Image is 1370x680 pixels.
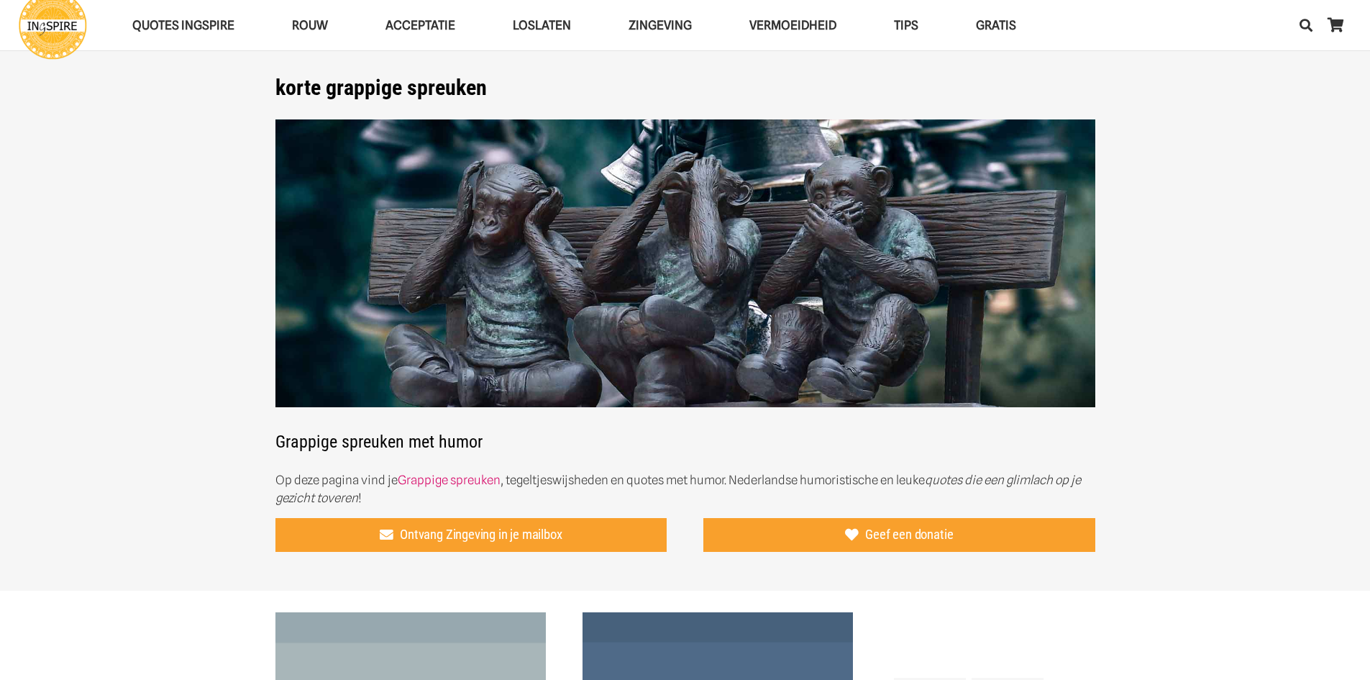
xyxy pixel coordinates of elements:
[357,7,484,44] a: AcceptatieAcceptatie Menu
[947,7,1045,44] a: GRATISGRATIS Menu
[976,18,1016,32] span: GRATIS
[400,527,562,543] span: Ontvang Zingeving in je mailbox
[104,7,263,44] a: QUOTES INGSPIREQUOTES INGSPIRE Menu
[865,7,947,44] a: TIPSTIPS Menu
[749,18,836,32] span: VERMOEIDHEID
[275,119,1095,408] img: Grappige spreuken en quotes met humor op ingspire
[292,18,328,32] span: ROUW
[703,518,1095,553] a: Geef een donatie
[721,7,865,44] a: VERMOEIDHEIDVERMOEIDHEID Menu
[629,18,692,32] span: Zingeving
[484,7,600,44] a: LoslatenLoslaten Menu
[398,473,501,487] a: Grappige spreuken
[600,7,721,44] a: ZingevingZingeving Menu
[513,18,571,32] span: Loslaten
[275,75,1095,101] h1: korte grappige spreuken
[132,18,234,32] span: QUOTES INGSPIRE
[275,471,1095,507] p: Op deze pagina vind je , tegeltjeswijsheden en quotes met humor. Nederlandse humoristische en leu...
[275,518,667,553] a: Ontvang Zingeving in je mailbox
[865,527,953,543] span: Geef een donatie
[385,18,455,32] span: Acceptatie
[275,473,1081,505] em: quotes die een glimlach op je gezicht toveren
[894,18,918,32] span: TIPS
[1292,7,1320,43] a: Zoeken
[263,7,357,44] a: ROUWROUW Menu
